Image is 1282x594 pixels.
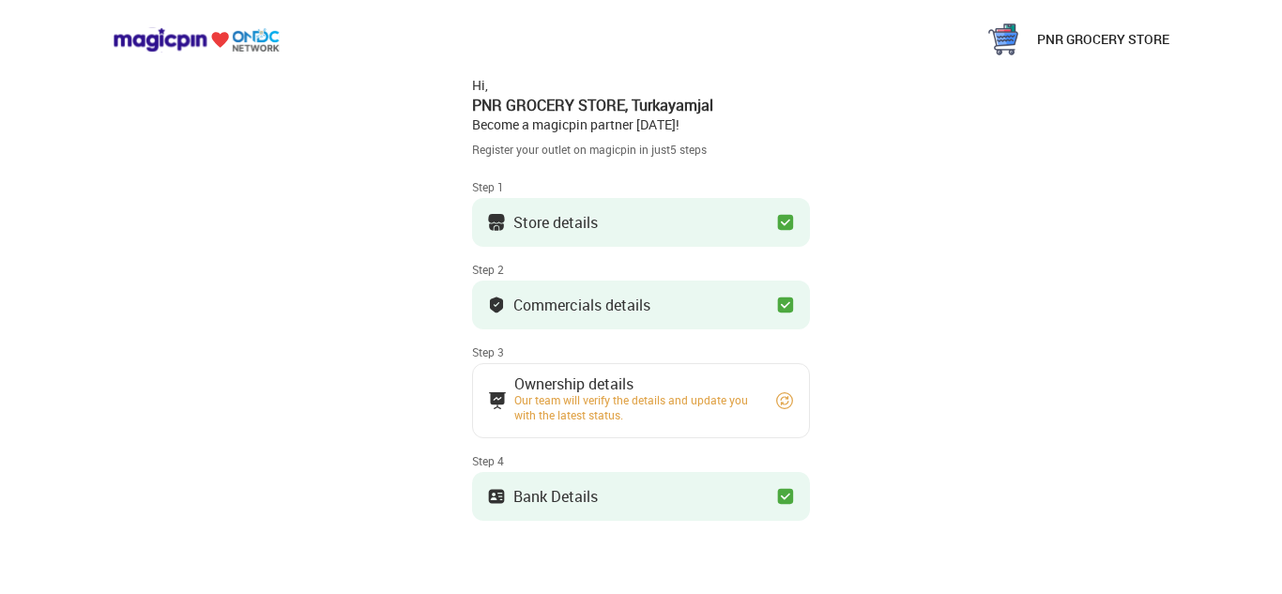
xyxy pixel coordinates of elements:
[513,218,598,227] div: Store details
[472,453,810,468] div: Step 4
[513,492,598,501] div: Bank Details
[1037,30,1169,49] p: PNR GROCERY STORE
[776,296,795,314] img: checkbox_green.749048da.svg
[472,198,810,247] button: Store details
[472,142,810,158] div: Register your outlet on magicpin in just 5 steps
[775,391,794,410] img: refresh_circle.10b5a287.svg
[514,392,758,422] div: Our team will verify the details and update you with the latest status.
[487,487,506,506] img: ownership_icon.37569ceb.svg
[472,95,810,115] div: PNR GROCERY STORE , Turkayamjal
[514,379,758,388] div: Ownership details
[487,296,506,314] img: bank_details_tick.fdc3558c.svg
[488,391,507,410] img: commercials_icon.983f7837.svg
[984,21,1022,58] img: 5MOSOLiGpNBqp7kHVLp7yML04nnkcZbl9jz55SVV6UMuvAS1MveFUDCjnIYmMrjpZmq5Omn7p5r1f4F5NYtA12LGhQ
[472,262,810,277] div: Step 2
[776,487,795,506] img: checkbox_green.749048da.svg
[776,213,795,232] img: checkbox_green.749048da.svg
[113,27,280,53] img: ondc-logo-new-small.8a59708e.svg
[472,281,810,329] button: Commercials details
[472,363,810,438] button: Ownership detailsOur team will verify the details and update you with the latest status.
[472,179,810,194] div: Step 1
[513,300,650,310] div: Commercials details
[487,213,506,232] img: storeIcon.9b1f7264.svg
[472,76,810,134] div: Hi, Become a magicpin partner [DATE]!
[472,344,810,359] div: Step 3
[472,472,810,521] button: Bank Details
